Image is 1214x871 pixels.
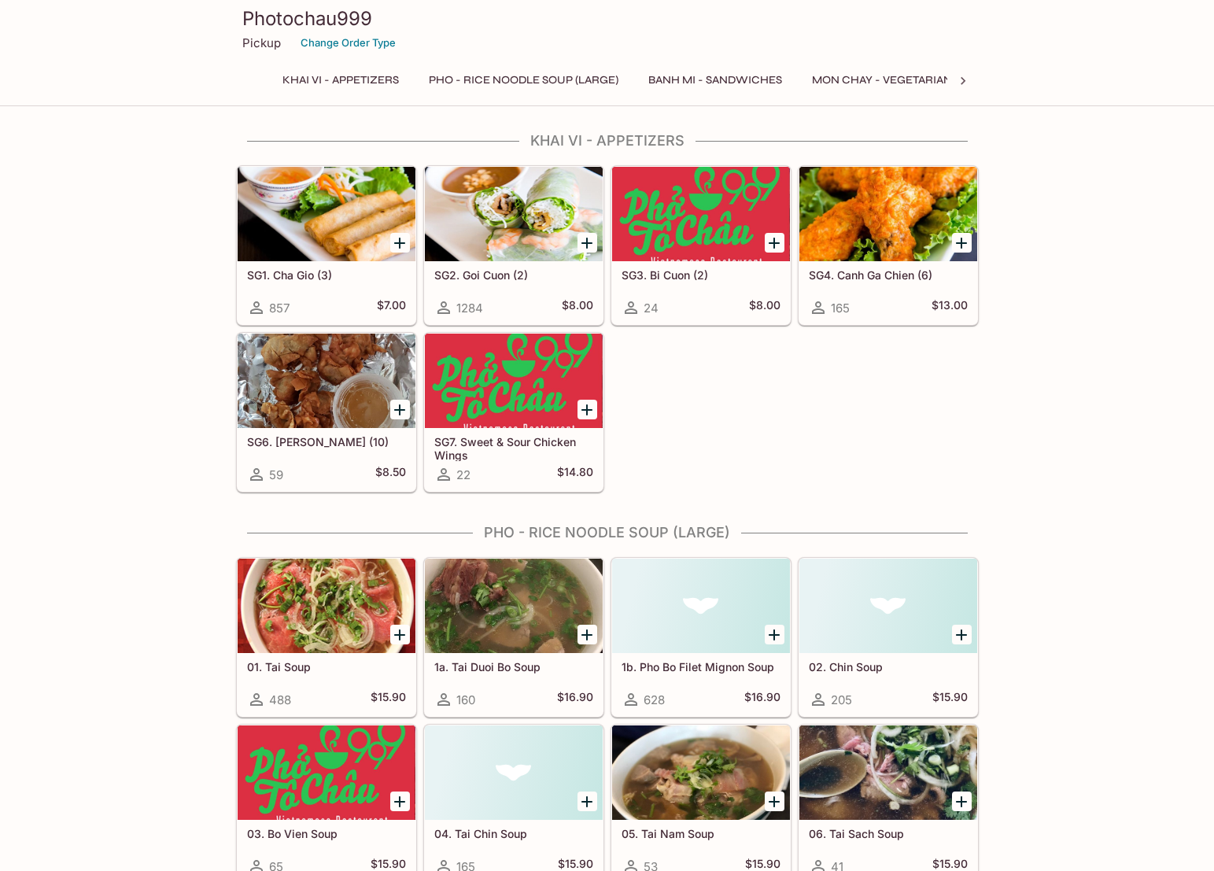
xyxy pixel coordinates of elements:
span: 488 [269,692,291,707]
button: Add 1a. Tai Duoi Bo Soup [577,625,597,644]
button: Add 05. Tai Nam Soup [765,792,784,811]
button: Add 1b. Pho Bo Filet Mignon Soup [765,625,784,644]
h5: SG3. Bi Cuon (2) [622,268,780,282]
button: Change Order Type [293,31,403,55]
div: 05. Tai Nam Soup [612,725,790,820]
h5: 05. Tai Nam Soup [622,827,780,840]
button: Khai Vi - Appetizers [274,69,408,91]
h5: $7.00 [377,298,406,317]
h5: SG2. Goi Cuon (2) [434,268,593,282]
h5: $8.00 [749,298,780,317]
span: 1284 [456,301,483,316]
h5: 06. Tai Sach Soup [809,827,968,840]
button: Add 03. Bo Vien Soup [390,792,410,811]
h5: $16.90 [557,690,593,709]
a: 02. Chin Soup205$15.90 [799,558,978,717]
a: SG3. Bi Cuon (2)24$8.00 [611,166,791,325]
h5: SG7. Sweet & Sour Chicken Wings [434,435,593,461]
button: Banh Mi - Sandwiches [640,69,791,91]
h5: $15.90 [932,690,968,709]
div: SG6. Hoanh Thanh Chien (10) [238,334,415,428]
h5: $14.80 [557,465,593,484]
button: Add SG1. Cha Gio (3) [390,233,410,253]
button: Add 01. Tai Soup [390,625,410,644]
div: 04. Tai Chin Soup [425,725,603,820]
span: 165 [831,301,850,316]
h5: 1a. Tai Duoi Bo Soup [434,660,593,674]
a: 1b. Pho Bo Filet Mignon Soup628$16.90 [611,558,791,717]
h5: 1b. Pho Bo Filet Mignon Soup [622,660,780,674]
span: 59 [269,467,283,482]
h5: SG4. Canh Ga Chien (6) [809,268,968,282]
div: 01. Tai Soup [238,559,415,653]
h5: $16.90 [744,690,780,709]
div: 1a. Tai Duoi Bo Soup [425,559,603,653]
h5: $13.00 [932,298,968,317]
span: 160 [456,692,475,707]
div: SG1. Cha Gio (3) [238,167,415,261]
button: Pho - Rice Noodle Soup (Large) [420,69,627,91]
div: SG2. Goi Cuon (2) [425,167,603,261]
p: Pickup [242,35,281,50]
span: 22 [456,467,470,482]
span: 628 [644,692,665,707]
a: SG6. [PERSON_NAME] (10)59$8.50 [237,333,416,492]
a: 01. Tai Soup488$15.90 [237,558,416,717]
div: 03. Bo Vien Soup [238,725,415,820]
a: SG7. Sweet & Sour Chicken Wings22$14.80 [424,333,603,492]
div: 1b. Pho Bo Filet Mignon Soup [612,559,790,653]
button: Add SG7. Sweet & Sour Chicken Wings [577,400,597,419]
button: Add 02. Chin Soup [952,625,972,644]
span: 857 [269,301,290,316]
button: Add SG6. Hoanh Thanh Chien (10) [390,400,410,419]
div: 06. Tai Sach Soup [799,725,977,820]
a: SG4. Canh Ga Chien (6)165$13.00 [799,166,978,325]
span: 24 [644,301,659,316]
a: 1a. Tai Duoi Bo Soup160$16.90 [424,558,603,717]
h4: Khai Vi - Appetizers [236,132,979,149]
h5: SG1. Cha Gio (3) [247,268,406,282]
h5: 02. Chin Soup [809,660,968,674]
a: SG1. Cha Gio (3)857$7.00 [237,166,416,325]
h4: Pho - Rice Noodle Soup (Large) [236,524,979,541]
button: Add SG3. Bi Cuon (2) [765,233,784,253]
button: Add 04. Tai Chin Soup [577,792,597,811]
button: Add SG4. Canh Ga Chien (6) [952,233,972,253]
button: Mon Chay - Vegetarian Entrees [803,69,1013,91]
div: SG7. Sweet & Sour Chicken Wings [425,334,603,428]
div: SG4. Canh Ga Chien (6) [799,167,977,261]
h3: Photochau999 [242,6,972,31]
button: Add 06. Tai Sach Soup [952,792,972,811]
button: Add SG2. Goi Cuon (2) [577,233,597,253]
h5: 03. Bo Vien Soup [247,827,406,840]
h5: $8.50 [375,465,406,484]
span: 205 [831,692,852,707]
h5: $8.00 [562,298,593,317]
h5: $15.90 [371,690,406,709]
h5: 04. Tai Chin Soup [434,827,593,840]
h5: SG6. [PERSON_NAME] (10) [247,435,406,448]
div: 02. Chin Soup [799,559,977,653]
h5: 01. Tai Soup [247,660,406,674]
a: SG2. Goi Cuon (2)1284$8.00 [424,166,603,325]
div: SG3. Bi Cuon (2) [612,167,790,261]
